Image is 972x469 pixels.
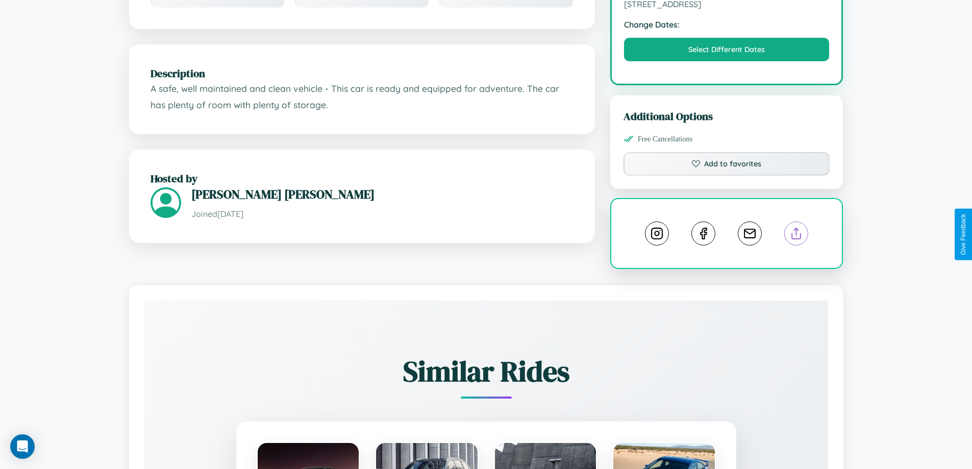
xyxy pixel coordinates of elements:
div: Open Intercom Messenger [10,434,35,459]
span: Free Cancellations [638,135,693,143]
div: Give Feedback [960,214,967,255]
h2: Hosted by [151,171,574,186]
p: A safe, well maintained and clean vehicle - This car is ready and equipped for adventure. The car... [151,81,574,113]
strong: Change Dates: [624,19,830,30]
button: Add to favorites [624,152,830,176]
h3: Additional Options [624,109,830,124]
p: Joined [DATE] [191,207,574,221]
h2: Similar Rides [180,352,792,391]
h2: Description [151,66,574,81]
h3: [PERSON_NAME] [PERSON_NAME] [191,186,574,203]
button: Select Different Dates [624,38,830,61]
